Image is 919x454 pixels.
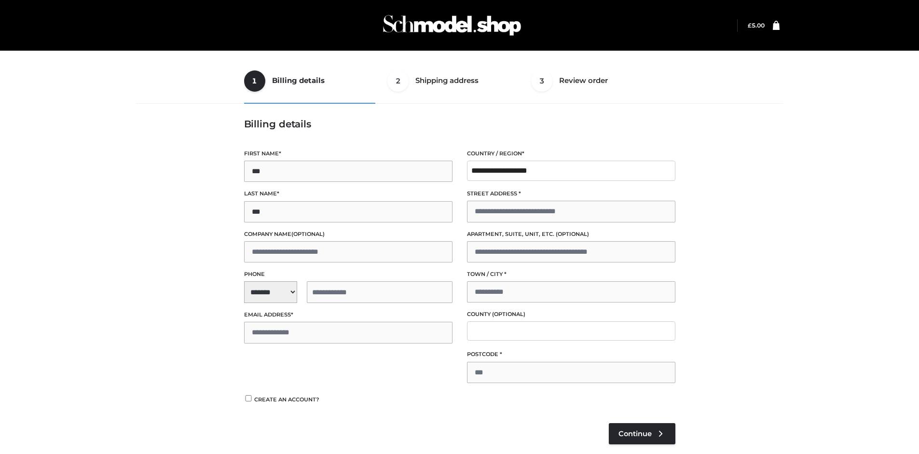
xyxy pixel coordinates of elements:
[556,231,589,237] span: (optional)
[467,230,675,239] label: Apartment, suite, unit, etc.
[244,118,675,130] h3: Billing details
[244,230,453,239] label: Company name
[467,350,675,359] label: Postcode
[244,310,453,319] label: Email address
[380,6,524,44] img: Schmodel Admin 964
[254,396,319,403] span: Create an account?
[609,423,675,444] a: Continue
[748,22,765,29] a: £5.00
[467,310,675,319] label: County
[244,395,253,401] input: Create an account?
[244,149,453,158] label: First name
[748,22,752,29] span: £
[244,270,453,279] label: Phone
[291,231,325,237] span: (optional)
[467,149,675,158] label: Country / Region
[618,429,652,438] span: Continue
[492,311,525,317] span: (optional)
[467,189,675,198] label: Street address
[467,270,675,279] label: Town / City
[748,22,765,29] bdi: 5.00
[244,189,453,198] label: Last name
